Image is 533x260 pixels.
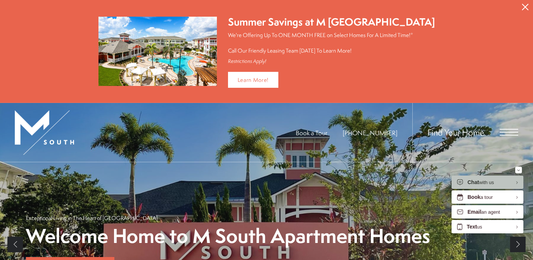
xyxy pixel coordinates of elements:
a: Next [510,237,526,252]
img: Summer Savings at M South Apartments [98,17,217,86]
a: Call Us at 813-570-8014 [343,129,398,137]
button: Open Menu [500,129,518,136]
p: We're Offering Up To ONE MONTH FREE on Select Homes For A Limited Time!* Call Our Friendly Leasin... [228,31,435,54]
a: Learn More! [228,72,279,88]
p: Exceptional Living in The Heart of [GEOGRAPHIC_DATA] [26,214,158,222]
a: Find Your Home [428,126,484,138]
a: Previous [7,237,23,252]
div: Summer Savings at M [GEOGRAPHIC_DATA] [228,15,435,29]
div: Restrictions Apply! [228,58,435,64]
span: [PHONE_NUMBER] [343,129,398,137]
img: MSouth [15,110,74,155]
p: Welcome Home to M South Apartment Homes [26,226,430,247]
a: Book a Tour [296,129,327,137]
